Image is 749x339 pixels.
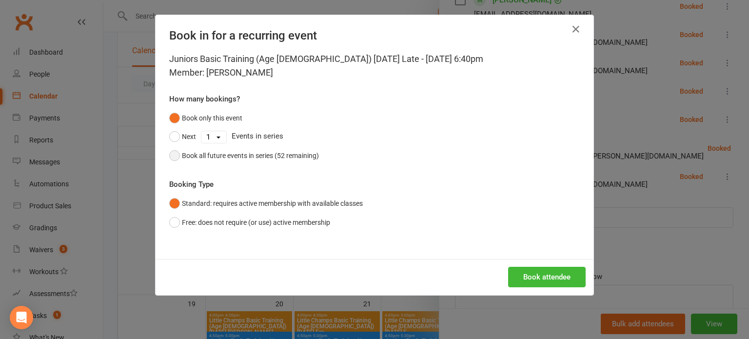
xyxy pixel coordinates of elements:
div: Open Intercom Messenger [10,306,33,329]
button: Book attendee [508,267,586,287]
button: Free: does not require (or use) active membership [169,213,330,232]
div: Book all future events in series (52 remaining) [182,150,319,161]
button: Standard: requires active membership with available classes [169,194,363,213]
button: Next [169,127,196,146]
button: Book all future events in series (52 remaining) [169,146,319,165]
label: How many bookings? [169,93,240,105]
div: Events in series [169,127,580,146]
button: Book only this event [169,109,242,127]
button: Close [568,21,584,37]
label: Booking Type [169,179,214,190]
h4: Book in for a recurring event [169,29,580,42]
div: Juniors Basic Training (Age [DEMOGRAPHIC_DATA]) [DATE] Late - [DATE] 6:40pm Member: [PERSON_NAME] [169,52,580,80]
